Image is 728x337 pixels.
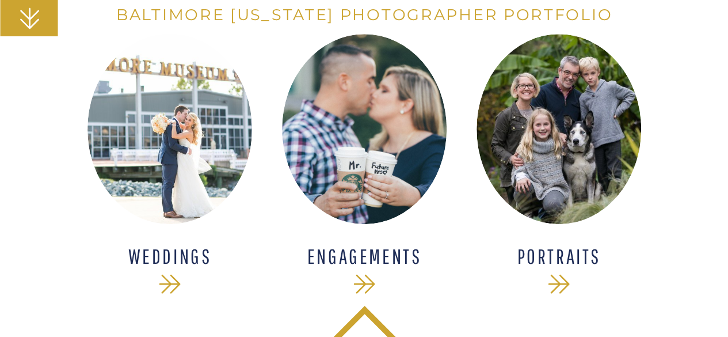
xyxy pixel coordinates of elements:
[103,6,626,26] h1: Baltimore [US_STATE] Photographer Portfolio
[484,246,634,268] a: Portraits
[289,246,440,268] a: ENGAGEMENTS
[95,246,245,268] a: WEDDINGS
